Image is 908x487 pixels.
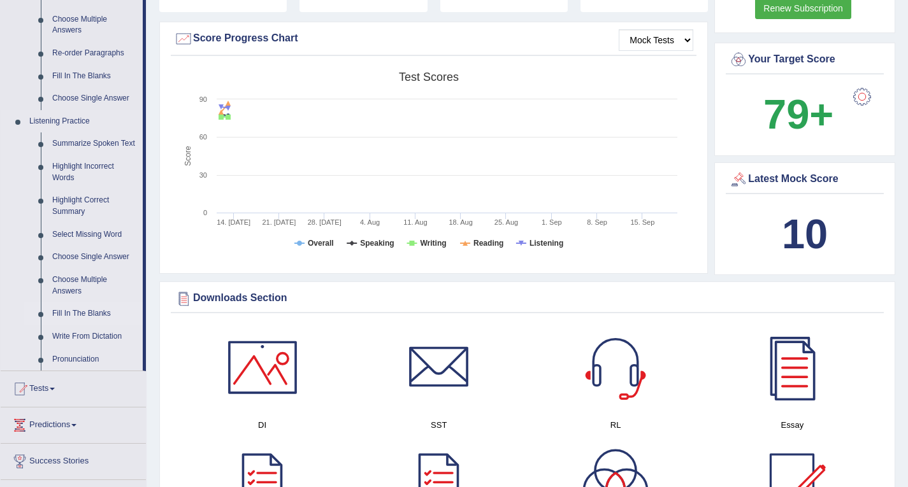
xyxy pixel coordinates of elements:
[174,29,693,48] div: Score Progress Chart
[174,289,881,308] div: Downloads Section
[360,239,394,248] tspan: Speaking
[357,418,521,432] h4: SST
[542,218,562,226] tspan: 1. Sep
[199,133,207,141] text: 60
[530,239,563,248] tspan: Listening
[308,239,334,248] tspan: Overall
[473,239,503,248] tspan: Reading
[47,8,143,42] a: Choose Multiple Answers
[199,171,207,179] text: 30
[203,209,207,216] text: 0
[534,418,698,432] h4: RL
[47,132,143,155] a: Summarize Spoken Text
[47,302,143,325] a: Fill In The Blanks
[710,418,874,432] h4: Essay
[360,218,380,226] tspan: 4. Aug
[184,146,192,166] tspan: Score
[729,50,881,69] div: Your Target Score
[217,218,250,226] tspan: 14. [DATE]
[47,348,143,371] a: Pronunciation
[1,407,146,439] a: Predictions
[308,218,342,226] tspan: 28. [DATE]
[782,211,828,257] b: 10
[180,418,344,432] h4: DI
[47,42,143,65] a: Re-order Paragraphs
[47,325,143,348] a: Write From Dictation
[420,239,446,248] tspan: Writing
[47,189,143,223] a: Highlight Correct Summary
[494,218,518,226] tspan: 25. Aug
[1,444,146,476] a: Success Stories
[47,269,143,302] a: Choose Multiple Answers
[399,71,459,83] tspan: Test scores
[262,218,296,226] tspan: 21. [DATE]
[630,218,654,226] tspan: 15. Sep
[199,95,207,103] text: 90
[449,218,473,226] tspan: 18. Aug
[24,110,143,133] a: Listening Practice
[587,218,607,226] tspan: 8. Sep
[47,223,143,246] a: Select Missing Word
[47,87,143,110] a: Choose Single Answer
[403,218,427,226] tspan: 11. Aug
[729,170,881,189] div: Latest Mock Score
[763,91,833,138] b: 79+
[47,155,143,189] a: Highlight Incorrect Words
[1,371,146,403] a: Tests
[47,246,143,269] a: Choose Single Answer
[47,65,143,88] a: Fill In The Blanks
